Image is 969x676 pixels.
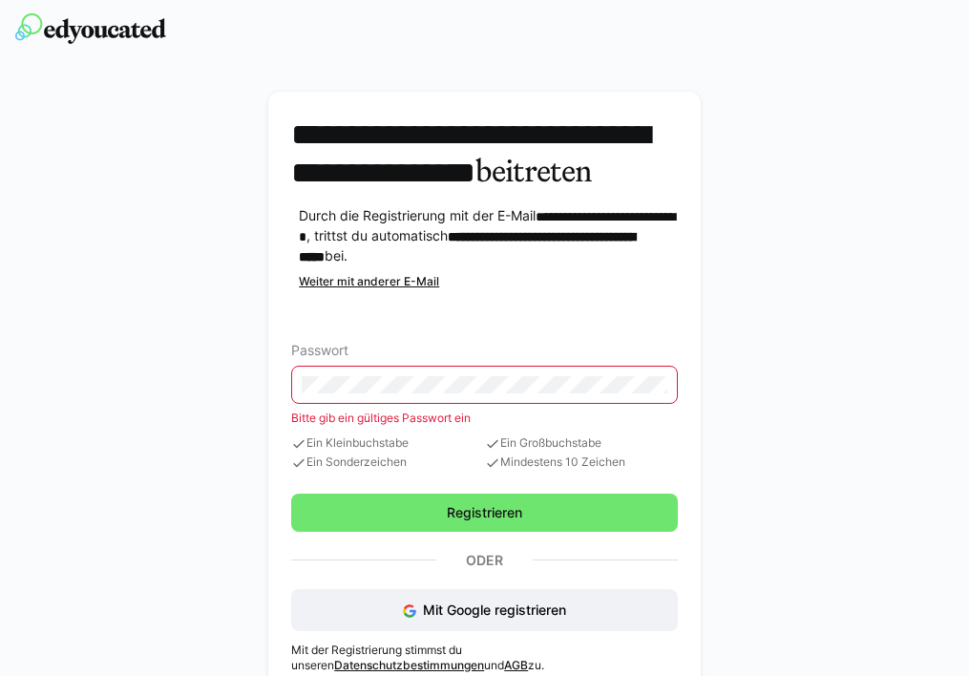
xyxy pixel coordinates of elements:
[504,658,528,672] a: AGB
[334,658,484,672] a: Datenschutzbestimmungen
[485,436,678,452] span: Ein Großbuchstabe
[444,503,525,522] span: Registrieren
[291,494,678,532] button: Registrieren
[423,602,566,618] span: Mit Google registrieren
[291,436,484,452] span: Ein Kleinbuchstabe
[291,343,348,358] span: Passwort
[291,455,484,471] span: Ein Sonderzeichen
[291,589,678,631] button: Mit Google registrieren
[299,274,678,289] div: Weiter mit anderer E-Mail
[299,206,678,266] p: Durch die Registrierung mit der E-Mail , trittst du automatisch bei.
[291,643,678,673] p: Mit der Registrierung stimmst du unseren und zu.
[291,411,471,425] span: Bitte gib ein gültiges Passwort ein
[291,115,678,191] h3: beitreten
[485,455,678,471] span: Mindestens 10 Zeichen
[15,13,166,44] img: edyoucated
[436,547,533,574] p: Oder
